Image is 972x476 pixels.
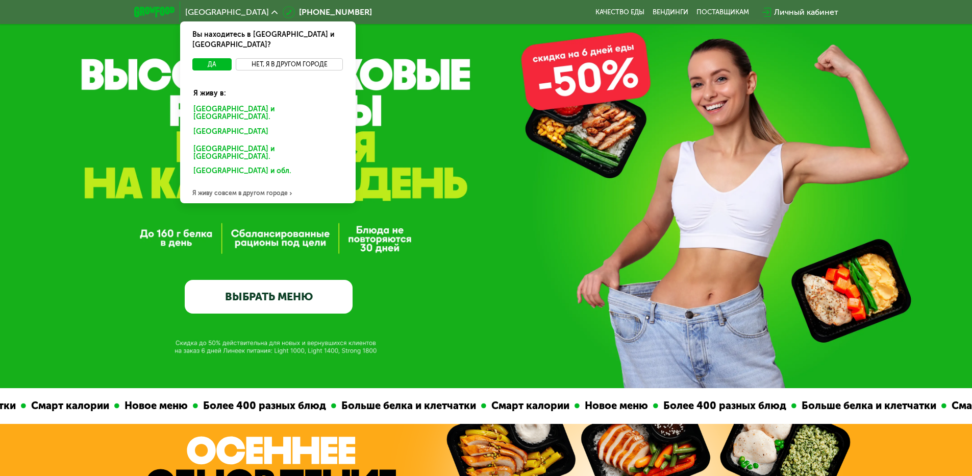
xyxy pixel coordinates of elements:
a: Вендинги [653,8,688,16]
div: Более 400 разных блюд [193,398,326,414]
button: Нет, я в другом городе [236,58,343,70]
a: ВЫБРАТЬ МЕНЮ [185,280,353,314]
div: Я живу в: [186,80,350,99]
div: [GEOGRAPHIC_DATA] [186,125,345,141]
div: Я живу совсем в другом городе [180,183,356,203]
button: Да [192,58,232,70]
div: Больше белка и клетчатки [791,398,936,414]
a: [PHONE_NUMBER] [283,6,372,18]
div: [GEOGRAPHIC_DATA] и [GEOGRAPHIC_DATA]. [186,142,350,164]
div: Более 400 разных блюд [653,398,786,414]
span: [GEOGRAPHIC_DATA] [185,8,269,16]
div: [GEOGRAPHIC_DATA] и [GEOGRAPHIC_DATA]. [186,103,350,124]
div: поставщикам [696,8,749,16]
div: Больше белка и клетчатки [331,398,476,414]
a: Качество еды [595,8,644,16]
div: Новое меню [575,398,648,414]
div: Вы находитесь в [GEOGRAPHIC_DATA] и [GEOGRAPHIC_DATA]? [180,21,356,58]
div: Смарт калории [21,398,109,414]
div: Личный кабинет [774,6,838,18]
div: Новое меню [114,398,188,414]
div: Смарт калории [481,398,569,414]
div: [GEOGRAPHIC_DATA] и обл. [186,164,345,181]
